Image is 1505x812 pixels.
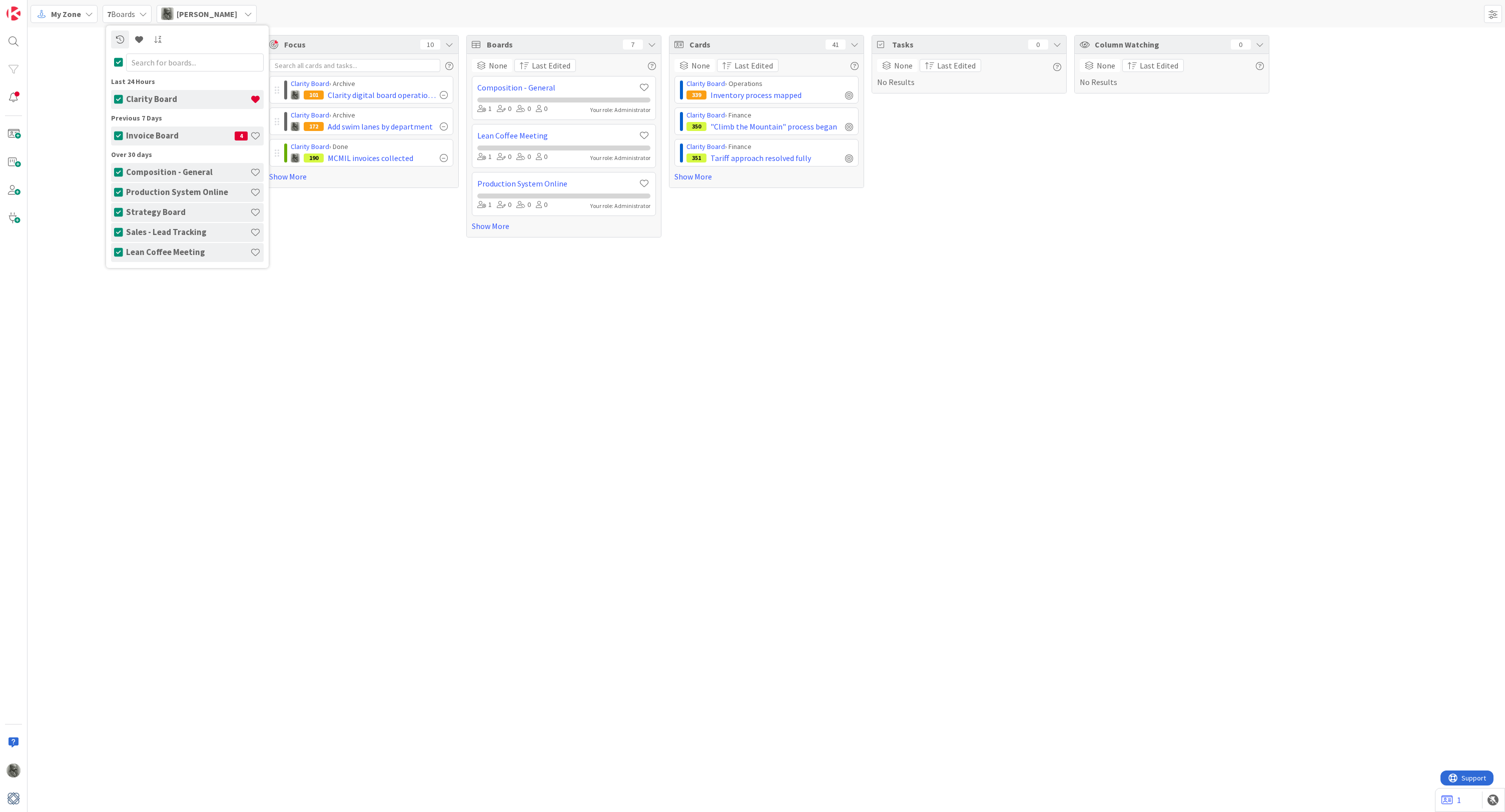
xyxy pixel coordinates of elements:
[477,177,638,189] a: Production System Online
[328,120,433,132] span: Add swim lanes by department
[536,103,547,114] div: 0
[686,122,706,131] div: 350
[304,122,324,131] div: 172
[686,90,706,99] div: 339
[21,1,46,13] span: Support
[235,131,248,140] span: 4
[516,151,531,162] div: 0
[516,199,531,210] div: 0
[686,79,725,88] a: Clarity Board
[111,113,264,123] div: Previous 7 Days
[477,199,492,210] div: 1
[126,130,235,140] h4: Invoice Board
[514,59,576,72] button: Last Edited
[686,78,853,89] div: › Operations
[590,201,650,210] div: Your role: Administrator
[894,59,913,71] span: None
[717,59,779,72] button: Last Edited
[328,152,413,164] span: MCMIL invoices collected
[7,763,21,777] img: PA
[877,59,1061,88] div: No Results
[536,199,547,210] div: 0
[532,59,570,71] span: Last Edited
[674,170,859,182] a: Show More
[161,7,174,20] img: PA
[892,38,1023,50] span: Tasks
[516,103,531,114] div: 0
[111,149,264,160] div: Over 30 days
[489,59,507,71] span: None
[51,8,81,20] span: My Zone
[590,105,650,114] div: Your role: Administrator
[1231,39,1251,49] div: 0
[590,153,650,162] div: Your role: Administrator
[477,81,638,93] a: Composition - General
[686,110,853,120] div: › Finance
[689,38,821,50] span: Cards
[536,151,547,162] div: 0
[826,39,846,49] div: 41
[177,8,237,20] span: [PERSON_NAME]
[107,8,135,20] span: Boards
[691,59,710,71] span: None
[291,79,329,88] a: Clarity Board
[291,142,329,151] a: Clarity Board
[1097,59,1115,71] span: None
[126,207,250,217] h4: Strategy Board
[487,38,618,50] span: Boards
[686,142,725,151] a: Clarity Board
[291,110,329,119] a: Clarity Board
[126,227,250,237] h4: Sales - Lead Tracking
[126,187,250,197] h4: Production System Online
[686,110,725,119] a: Clarity Board
[497,199,511,210] div: 0
[734,59,773,71] span: Last Edited
[920,59,981,72] button: Last Edited
[497,103,511,114] div: 0
[291,153,300,162] img: PA
[269,170,453,182] a: Show More
[710,152,811,164] span: Tariff approach resolved fully
[126,167,250,177] h4: Composition - General
[269,59,440,72] input: Search all cards and tasks...
[1140,59,1178,71] span: Last Edited
[937,59,976,71] span: Last Edited
[1095,38,1226,50] span: Column Watching
[477,151,492,162] div: 1
[291,90,300,99] img: PA
[1441,794,1461,806] a: 1
[686,153,706,162] div: 351
[1122,59,1184,72] button: Last Edited
[304,90,324,99] div: 101
[472,220,656,232] a: Show More
[126,94,250,104] h4: Clarity Board
[291,141,448,152] div: › Done
[710,120,837,132] span: "Climb the Mountain" process began
[686,141,853,152] div: › Finance
[420,39,440,49] div: 10
[111,76,264,87] div: Last 24 Hours
[710,89,802,101] span: Inventory process mapped
[284,38,412,50] span: Focus
[477,103,492,114] div: 1
[304,153,324,162] div: 190
[126,247,250,257] h4: Lean Coffee Meeting
[126,53,264,71] input: Search for boards...
[328,89,436,101] span: Clarity digital board operational
[291,110,448,120] div: › Archive
[1080,59,1264,88] div: No Results
[1028,39,1048,49] div: 0
[623,39,643,49] div: 7
[291,78,448,89] div: › Archive
[107,9,111,19] b: 7
[477,129,638,141] a: Lean Coffee Meeting
[291,122,300,131] img: PA
[7,791,21,805] img: avatar
[497,151,511,162] div: 0
[7,6,21,20] img: Visit kanbanzone.com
